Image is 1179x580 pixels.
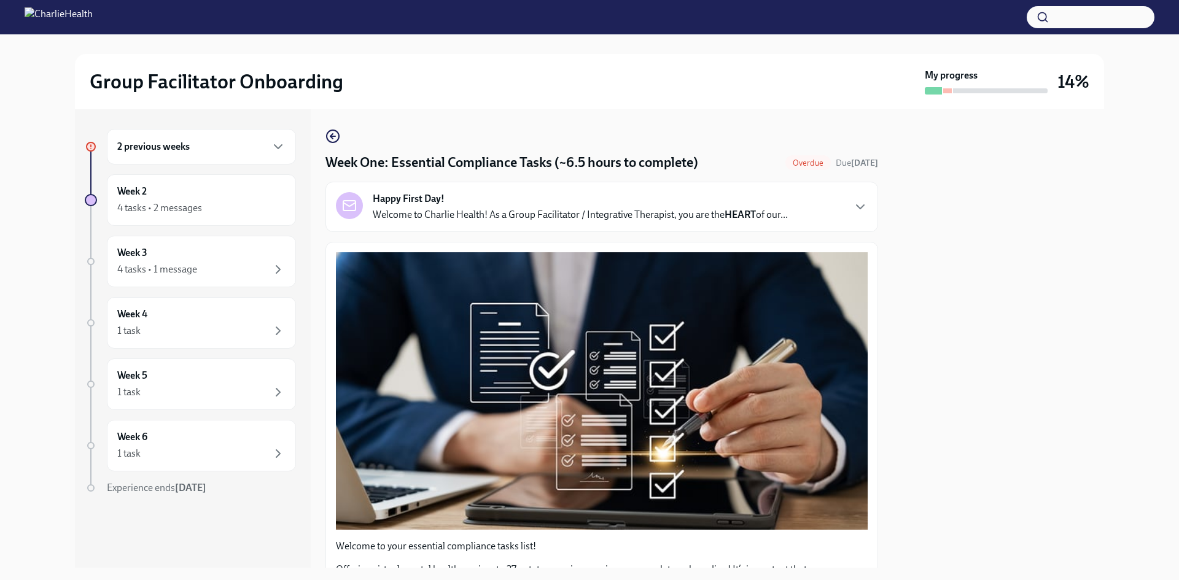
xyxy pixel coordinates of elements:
[117,385,141,399] div: 1 task
[836,157,878,169] span: September 9th, 2025 10:00
[725,209,756,220] strong: HEART
[117,263,197,276] div: 4 tasks • 1 message
[107,129,296,164] div: 2 previous weeks
[117,369,147,382] h6: Week 5
[117,324,141,338] div: 1 task
[25,7,93,27] img: CharlieHealth
[85,236,296,287] a: Week 34 tasks • 1 message
[85,174,296,226] a: Week 24 tasks • 2 messages
[336,252,868,530] button: Zoom image
[117,246,147,260] h6: Week 3
[117,185,147,198] h6: Week 2
[85,297,296,349] a: Week 41 task
[336,539,868,553] p: Welcome to your essential compliance tasks list!
[325,153,698,172] h4: Week One: Essential Compliance Tasks (~6.5 hours to complete)
[373,208,788,222] p: Welcome to Charlie Health! As a Group Facilitator / Integrative Therapist, you are the of our...
[175,482,206,493] strong: [DATE]
[117,201,202,215] div: 4 tasks • 2 messages
[117,430,147,444] h6: Week 6
[117,307,147,321] h6: Week 4
[107,482,206,493] span: Experience ends
[836,158,878,168] span: Due
[925,69,978,82] strong: My progress
[90,69,343,94] h2: Group Facilitator Onboarding
[85,420,296,471] a: Week 61 task
[85,358,296,410] a: Week 51 task
[1057,71,1089,93] h3: 14%
[851,158,878,168] strong: [DATE]
[117,447,141,460] div: 1 task
[373,192,445,206] strong: Happy First Day!
[785,158,831,168] span: Overdue
[117,140,190,153] h6: 2 previous weeks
